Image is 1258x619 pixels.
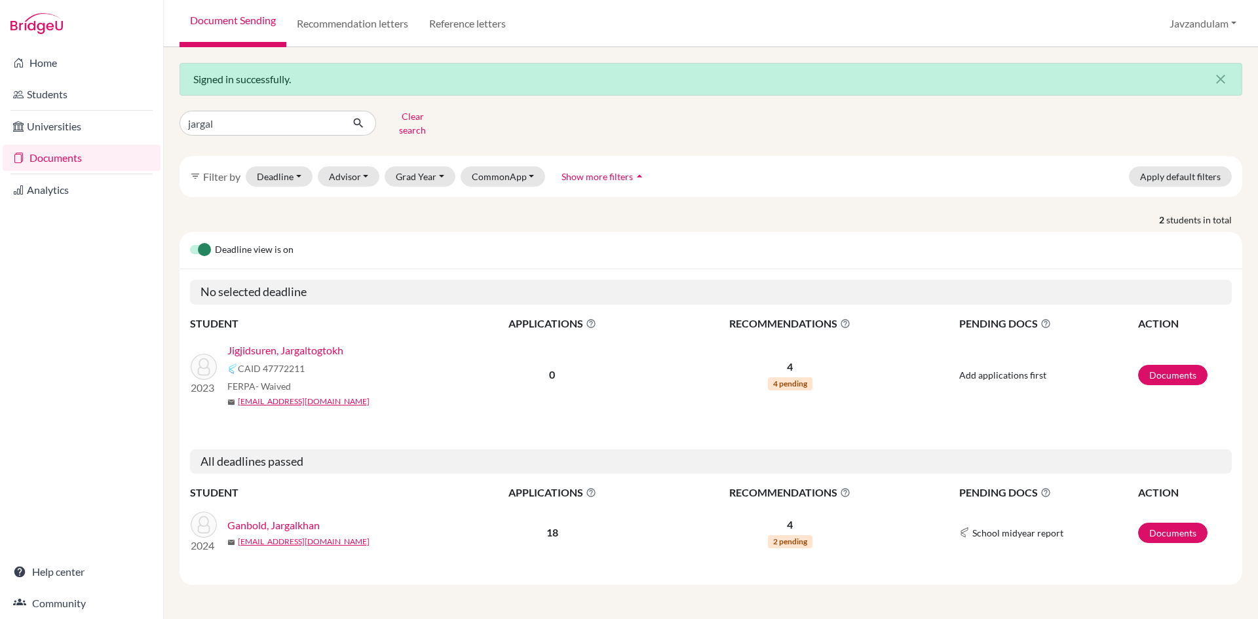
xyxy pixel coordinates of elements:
[227,517,320,533] a: Ganbold, Jargalkhan
[3,113,161,140] a: Universities
[238,362,305,375] span: CAID 47772211
[215,242,294,258] span: Deadline view is on
[1138,365,1208,385] a: Documents
[768,377,812,390] span: 4 pending
[385,166,455,187] button: Grad Year
[3,177,161,203] a: Analytics
[562,171,633,182] span: Show more filters
[10,13,63,34] img: Bridge-U
[1137,315,1232,332] th: ACTION
[191,512,217,538] img: Ganbold, Jargalkhan
[1164,11,1242,36] button: Javzandulam
[3,559,161,585] a: Help center
[653,517,927,533] p: 4
[972,526,1063,540] span: School midyear report
[546,526,558,538] b: 18
[227,364,238,374] img: Common App logo
[3,590,161,616] a: Community
[190,280,1232,305] h5: No selected deadline
[3,81,161,107] a: Students
[653,316,927,331] span: RECOMMENDATIONS
[227,343,343,358] a: Jigjidsuren, Jargaltogtokh
[227,398,235,406] span: mail
[203,170,240,183] span: Filter by
[227,538,235,546] span: mail
[549,368,555,381] b: 0
[227,379,291,393] span: FERPA
[1129,166,1232,187] button: Apply default filters
[238,536,370,548] a: [EMAIL_ADDRESS][DOMAIN_NAME]
[1166,213,1242,227] span: students in total
[190,171,200,181] i: filter_list
[653,485,927,500] span: RECOMMENDATIONS
[1138,523,1208,543] a: Documents
[180,63,1242,96] div: Signed in successfully.
[256,381,291,392] span: - Waived
[959,527,970,538] img: Common App logo
[246,166,313,187] button: Deadline
[453,316,652,331] span: APPLICATIONS
[461,166,546,187] button: CommonApp
[1159,213,1166,227] strong: 2
[550,166,657,187] button: Show more filtersarrow_drop_up
[191,538,217,553] p: 2024
[191,354,217,380] img: Jigjidsuren, Jargaltogtokh
[453,485,652,500] span: APPLICATIONS
[1137,484,1232,501] th: ACTION
[238,396,370,407] a: [EMAIL_ADDRESS][DOMAIN_NAME]
[1213,71,1229,87] i: close
[959,485,1137,500] span: PENDING DOCS
[768,535,812,548] span: 2 pending
[959,369,1046,381] span: Add applications first
[3,145,161,171] a: Documents
[653,359,927,375] p: 4
[318,166,380,187] button: Advisor
[180,111,342,136] input: Find student by name...
[190,449,1232,474] h5: All deadlines passed
[959,316,1137,331] span: PENDING DOCS
[1200,64,1242,95] button: Close
[376,106,449,140] button: Clear search
[190,315,452,332] th: STUDENT
[191,380,217,396] p: 2023
[3,50,161,76] a: Home
[190,484,452,501] th: STUDENT
[633,170,646,183] i: arrow_drop_up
